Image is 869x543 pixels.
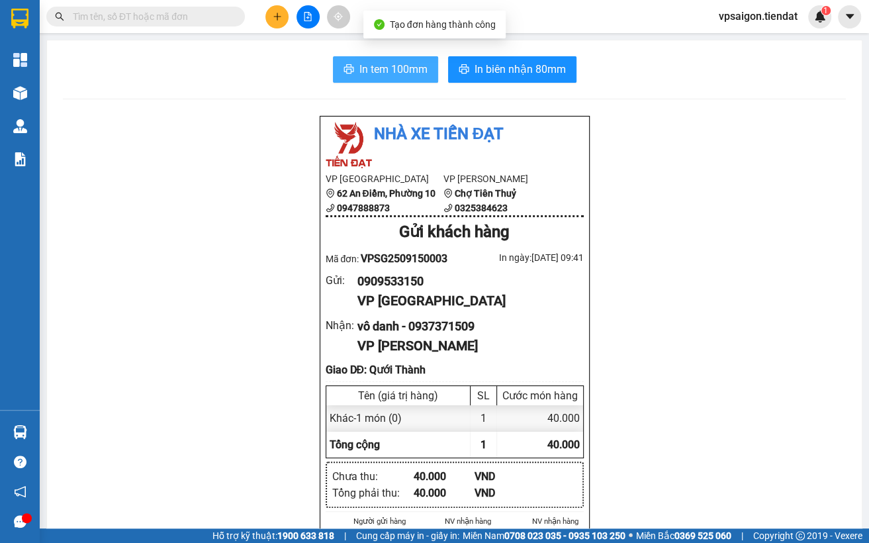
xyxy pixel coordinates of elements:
span: aim [334,12,343,21]
img: warehouse-icon [13,86,27,100]
div: 40.000 [414,485,475,501]
div: Cước món hàng [500,389,580,402]
span: Hỗ trợ kỹ thuật: [212,528,334,543]
div: Gửi khách hàng [326,220,584,245]
li: VP [GEOGRAPHIC_DATA] [326,172,444,186]
span: search [55,12,64,21]
img: logo-vxr [11,9,28,28]
div: Mã đơn: [326,250,455,267]
div: vô danh - 0937371509 [357,317,572,336]
img: warehouse-icon [13,119,27,133]
span: phone [326,203,335,213]
b: Chợ Tiên Thuỷ [455,188,516,199]
button: file-add [297,5,320,28]
span: environment [443,189,453,198]
span: copyright [796,531,805,540]
span: check-circle [374,19,385,30]
span: Nhận: [155,11,187,25]
div: 40.000 [414,468,475,485]
li: Người gửi hàng xác nhận [352,515,408,539]
button: caret-down [838,5,861,28]
span: printer [459,64,469,76]
span: Khác - 1 món (0) [330,412,402,424]
sup: 1 [821,6,831,15]
div: Chưa thu : [332,468,414,485]
li: NV nhận hàng [439,515,496,527]
div: [PERSON_NAME] [155,11,261,41]
li: VP [PERSON_NAME] [443,172,562,186]
span: 1 [823,6,828,15]
b: 0325384623 [455,203,508,213]
span: notification [14,485,26,498]
img: solution-icon [13,152,27,166]
img: icon-new-feature [814,11,826,23]
span: In biên nhận 80mm [475,61,566,77]
div: VP [PERSON_NAME] [357,336,572,356]
div: 0909533150 [357,272,572,291]
span: | [344,528,346,543]
div: Nhận : [326,317,358,334]
span: Gửi: [11,11,32,25]
span: VPSG2509150003 [361,252,447,265]
div: Giao DĐ: Qưới Thành [326,362,584,378]
div: Tổng phải thu : [332,485,414,501]
div: 0975478954 [155,57,261,75]
div: Tên (giá trị hàng) [330,389,467,402]
button: printerIn tem 100mm [333,56,438,83]
div: Huy CàFe Gạo [155,41,261,57]
div: VND [475,468,536,485]
span: Miền Nam [463,528,625,543]
div: 0931913959 [11,41,146,60]
span: Tạo đơn hàng thành công [390,19,496,30]
span: message [14,515,26,528]
span: 1 [480,438,486,451]
img: warehouse-icon [13,425,27,439]
li: Nhà xe Tiến Đạt [326,122,584,147]
strong: 0369 525 060 [674,530,731,541]
b: 0947888873 [337,203,390,213]
span: Miền Bắc [636,528,731,543]
img: dashboard-icon [13,53,27,67]
div: VP [GEOGRAPHIC_DATA] [357,291,572,311]
div: [GEOGRAPHIC_DATA] [11,11,146,41]
strong: 1900 633 818 [277,530,334,541]
span: phone [443,203,453,213]
span: environment [326,189,335,198]
span: Tổng cộng [330,438,380,451]
span: question-circle [14,456,26,468]
span: Phú Túc [174,75,246,99]
span: | [741,528,743,543]
b: 62 An Điềm, Phường 10 [337,188,435,199]
img: logo.jpg [326,122,372,168]
span: DĐ: [155,83,174,97]
div: VND [475,485,536,501]
div: SL [474,389,493,402]
div: 40.000 [497,405,583,431]
li: NV nhận hàng [527,515,584,527]
span: printer [343,64,354,76]
span: 40.000 [547,438,580,451]
div: 1 [471,405,497,431]
div: In ngày: [DATE] 09:41 [455,250,584,265]
span: caret-down [844,11,856,23]
span: In tem 100mm [359,61,428,77]
button: aim [327,5,350,28]
span: ⚪️ [629,533,633,538]
input: Tìm tên, số ĐT hoặc mã đơn [73,9,229,24]
div: Gửi : [326,272,358,289]
span: Cung cấp máy in - giấy in: [356,528,459,543]
span: plus [273,12,282,21]
strong: 0708 023 035 - 0935 103 250 [504,530,625,541]
span: vpsaigon.tiendat [708,8,808,25]
button: printerIn biên nhận 80mm [448,56,576,83]
span: file-add [303,12,312,21]
button: plus [265,5,289,28]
